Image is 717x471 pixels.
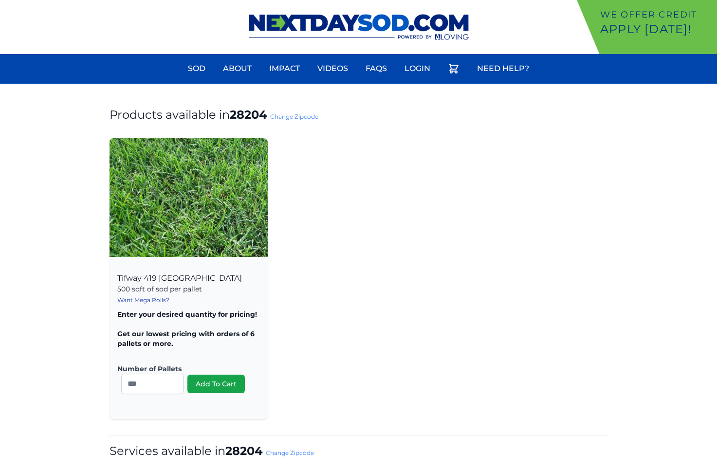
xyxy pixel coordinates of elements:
[230,108,267,122] strong: 28204
[312,57,354,80] a: Videos
[110,263,268,419] div: Tifway 419 [GEOGRAPHIC_DATA]
[263,57,306,80] a: Impact
[117,309,260,348] p: Enter your desired quantity for pricing! Get our lowest pricing with orders of 6 pallets or more.
[600,21,713,37] p: Apply [DATE]!
[471,57,535,80] a: Need Help?
[217,57,257,80] a: About
[182,57,211,80] a: Sod
[187,375,245,393] button: Add To Cart
[117,364,252,374] label: Number of Pallets
[110,107,608,123] h1: Products available in
[270,113,318,120] a: Change Zipcode
[117,284,260,294] p: 500 sqft of sod per pallet
[110,443,608,459] h1: Services available in
[266,449,314,456] a: Change Zipcode
[600,8,713,21] p: We offer Credit
[399,57,436,80] a: Login
[225,444,263,458] strong: 28204
[117,296,169,304] a: Want Mega Rolls?
[110,138,268,257] img: Tifway 419 Bermuda Product Image
[360,57,393,80] a: FAQs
